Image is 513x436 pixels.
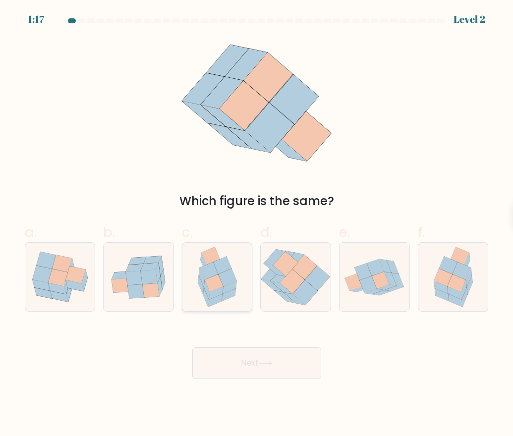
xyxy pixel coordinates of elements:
[28,12,44,27] div: 1:17
[454,12,485,27] div: Level 2
[25,222,37,242] span: a.
[260,222,272,242] span: d.
[418,222,425,242] span: f.
[31,192,483,210] div: Which figure is the same?
[339,222,350,242] span: e.
[103,222,115,242] span: b.
[192,347,321,379] button: Next
[182,222,193,242] span: c.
